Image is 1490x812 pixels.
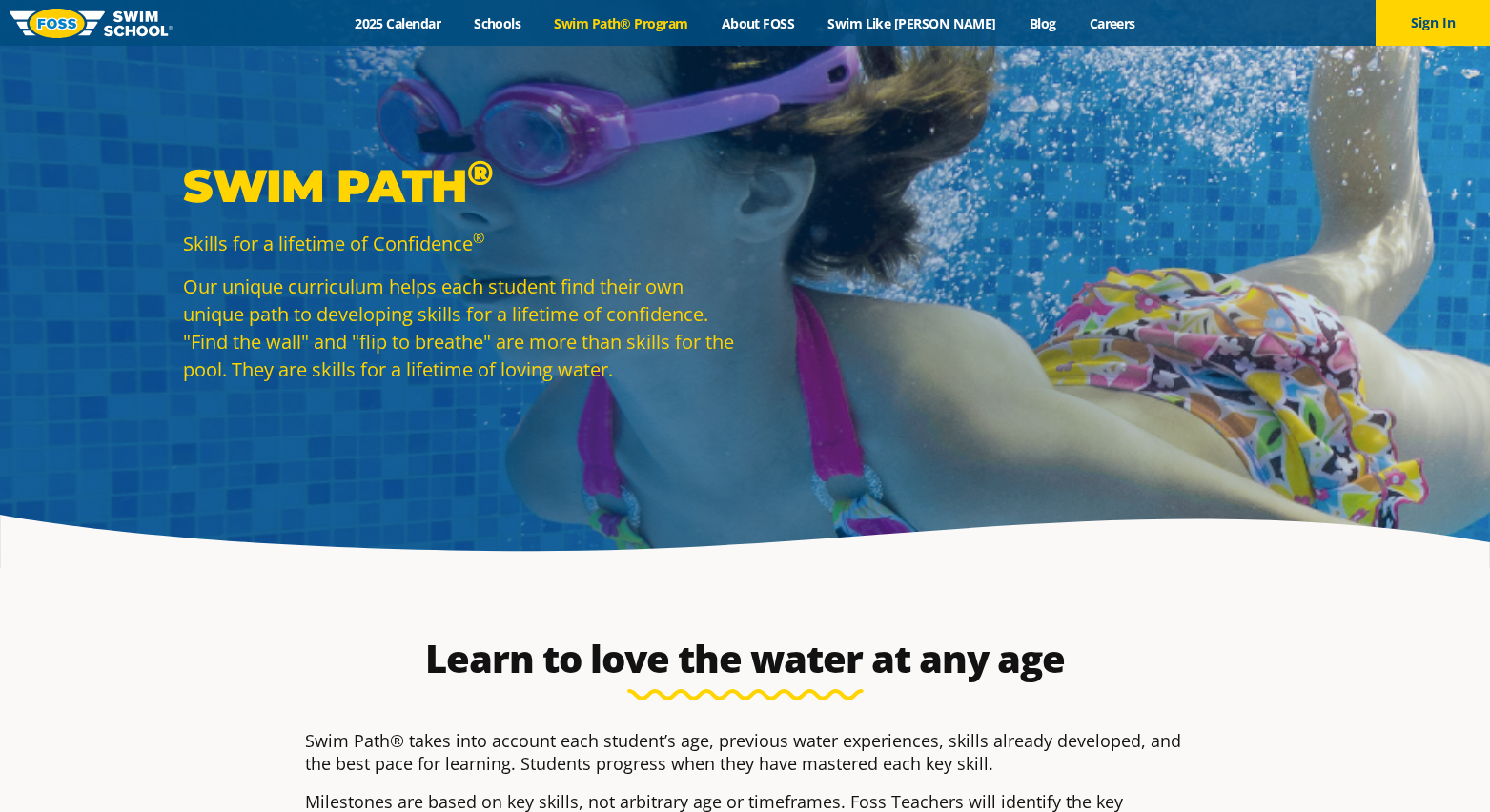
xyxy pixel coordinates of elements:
a: Careers [1072,14,1152,32]
a: Schools [458,14,538,32]
p: Our unique curriculum helps each student find their own unique path to developing skills for a li... [183,273,736,383]
a: Swim Path® Program [538,14,704,32]
img: FOSS Swim School Logo [10,9,173,38]
h2: Learn to love the water at any age [296,636,1195,681]
p: Swim Path® takes into account each student’s age, previous water experiences, skills already deve... [305,729,1186,775]
a: 2025 Calendar [338,14,458,32]
sup: ® [467,152,493,193]
p: Skills for a lifetime of Confidence [183,230,736,257]
a: Blog [1012,14,1072,32]
p: Swim Path [183,157,736,214]
sup: ® [473,228,484,247]
a: About FOSS [704,14,811,32]
a: Swim Like [PERSON_NAME] [811,14,1013,32]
